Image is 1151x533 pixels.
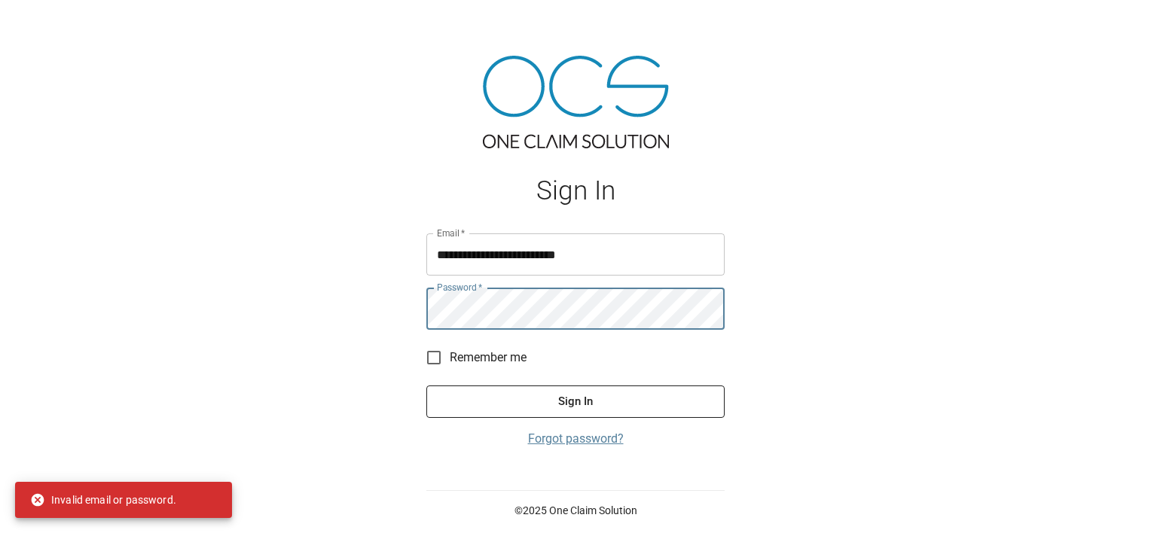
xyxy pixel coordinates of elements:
[30,486,176,513] div: Invalid email or password.
[437,227,466,239] label: Email
[18,9,78,39] img: ocs-logo-white-transparent.png
[426,175,725,206] h1: Sign In
[437,281,482,294] label: Password
[426,430,725,448] a: Forgot password?
[426,385,725,417] button: Sign In
[426,503,725,518] p: © 2025 One Claim Solution
[450,349,527,367] span: Remember me
[483,56,669,148] img: ocs-logo-tra.png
